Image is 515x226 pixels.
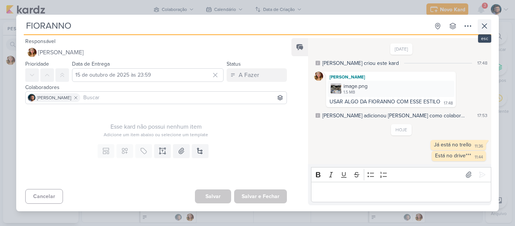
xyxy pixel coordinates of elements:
div: Está no drive*** [435,152,471,159]
button: Cancelar [25,189,63,204]
button: [PERSON_NAME] [25,46,287,59]
div: Thaís adicionou Eduardo como colaborador(a) [322,112,467,120]
img: Thaís Leite [28,48,37,57]
span: [PERSON_NAME] [37,94,71,101]
div: Já está no trello [434,141,471,148]
div: Este log é visível à todos no kard [316,61,320,65]
img: Eduardo Pinheiro [28,94,35,101]
div: 17:53 [477,112,487,119]
div: esc [478,34,491,43]
input: Kard Sem Título [24,19,429,33]
div: Adicione um item abaixo ou selecione um template [25,131,287,138]
label: Responsável [25,38,55,45]
label: Data de Entrega [72,61,110,67]
div: Esse kard não possui nenhum item [25,122,287,131]
div: A Fazer [239,71,259,80]
img: Thaís Leite [314,72,323,81]
div: Este log é visível à todos no kard [316,113,320,118]
div: 17:48 [477,60,487,66]
label: Status [227,61,241,67]
span: [PERSON_NAME] [38,48,84,57]
div: Editor toolbar [311,167,491,182]
img: I5pELo70oPht8gRyqDQIh8Of8CVXLgiD0LjFLoml.png [331,83,341,94]
div: 17:48 [444,100,453,106]
label: Prioridade [25,61,49,67]
div: Colaboradores [25,83,287,91]
div: image.png [343,82,368,90]
div: Thaís criou este kard [322,59,399,67]
input: Buscar [82,93,285,102]
input: Select a date [72,68,224,82]
div: image.png [328,81,454,97]
div: 11:36 [475,143,483,149]
div: [PERSON_NAME] [328,73,454,81]
div: 1.5 MB [343,89,368,95]
div: Editor editing area: main [311,182,491,203]
div: 11:44 [475,154,483,160]
button: A Fazer [227,68,287,82]
div: USAR ALGO DA FIORANNO COM ESSE ESTILO [330,98,440,105]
